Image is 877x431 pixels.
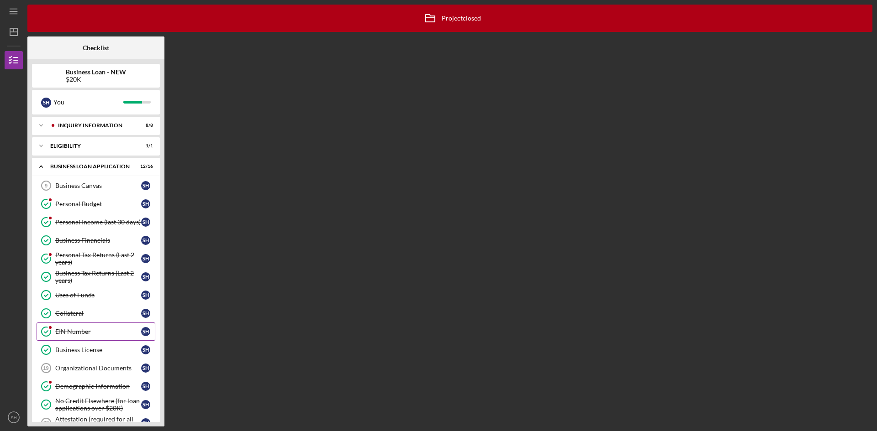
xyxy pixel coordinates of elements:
a: Business LicenseSH [37,341,155,359]
a: Business FinancialsSH [37,231,155,249]
div: S H [141,236,150,245]
a: Personal BudgetSH [37,195,155,213]
div: Organizational Documents [55,364,141,372]
a: 19Organizational DocumentsSH [37,359,155,377]
b: Checklist [83,44,109,52]
div: BUSINESS LOAN APPLICATION [50,164,130,169]
div: You [53,94,123,110]
a: EIN NumberSH [37,322,155,341]
div: Personal Income (last 30 days) [55,218,141,226]
a: Business Tax Returns (Last 2 years)SH [37,268,155,286]
a: CollateralSH [37,304,155,322]
div: No Credit Elsewhere (for loan applications over $20K) [55,397,141,412]
div: S H [141,254,150,263]
a: Demographic InformationSH [37,377,155,395]
div: S H [141,345,150,354]
div: Attestation (required for all new loan applications) [55,415,141,430]
div: 12 / 16 [137,164,153,169]
tspan: 19 [43,365,48,371]
div: S H [141,309,150,318]
button: SH [5,408,23,426]
tspan: 9 [45,183,48,188]
div: S H [141,400,150,409]
div: Business Canvas [55,182,141,189]
a: 9Business CanvasSH [37,177,155,195]
div: 1 / 1 [137,143,153,149]
div: Personal Budget [55,200,141,208]
a: No Credit Elsewhere (for loan applications over $20K)SH [37,395,155,414]
div: Business Financials [55,237,141,244]
div: S H [141,363,150,373]
div: S H [41,98,51,108]
a: Personal Income (last 30 days)SH [37,213,155,231]
div: S H [141,181,150,190]
div: Personal Tax Returns (Last 2 years) [55,251,141,266]
div: S H [141,272,150,281]
div: ELIGIBILITY [50,143,130,149]
div: Demographic Information [55,383,141,390]
div: Collateral [55,310,141,317]
div: EIN Number [55,328,141,335]
text: SH [11,415,16,420]
div: $20K [66,76,126,83]
div: S H [141,291,150,300]
tspan: 22 [43,420,49,426]
div: S H [141,218,150,227]
div: S H [141,418,150,427]
div: Business License [55,346,141,353]
a: Uses of FundsSH [37,286,155,304]
div: INQUIRY INFORMATION [58,123,130,128]
div: 8 / 8 [137,123,153,128]
div: S H [141,382,150,391]
div: Business Tax Returns (Last 2 years) [55,270,141,284]
div: Project closed [419,7,481,30]
b: Business Loan - NEW [66,68,126,76]
div: S H [141,199,150,208]
a: Personal Tax Returns (Last 2 years)SH [37,249,155,268]
div: S H [141,327,150,336]
div: Uses of Funds [55,291,141,299]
